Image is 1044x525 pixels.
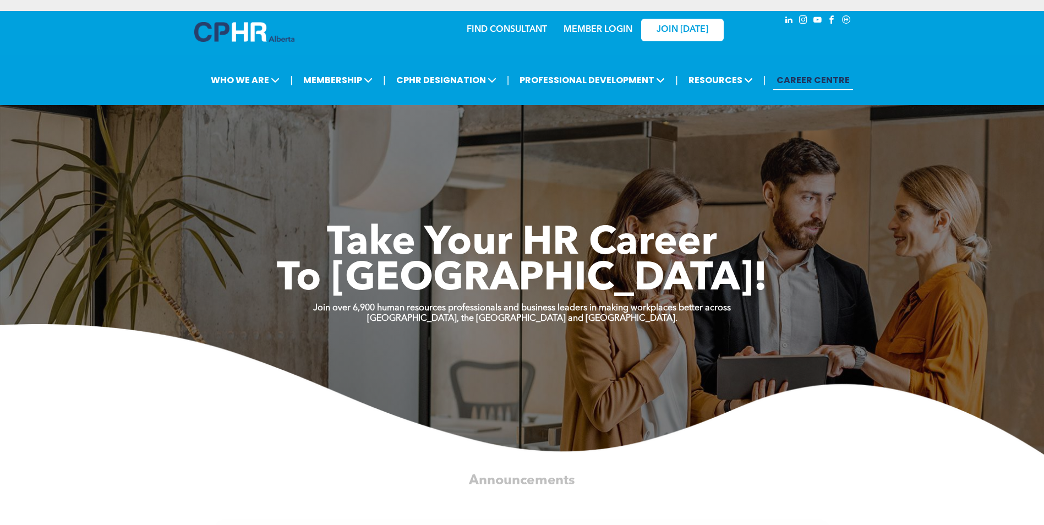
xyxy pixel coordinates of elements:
a: Social network [840,14,852,29]
li: | [675,69,678,91]
a: CAREER CENTRE [773,70,853,90]
li: | [763,69,766,91]
li: | [383,69,386,91]
span: To [GEOGRAPHIC_DATA]! [277,260,768,299]
a: instagram [797,14,810,29]
img: A blue and white logo for cp alberta [194,22,294,42]
a: JOIN [DATE] [641,19,724,41]
strong: [GEOGRAPHIC_DATA], the [GEOGRAPHIC_DATA] and [GEOGRAPHIC_DATA]. [367,314,677,323]
span: MEMBERSHIP [300,70,376,90]
a: FIND CONSULTANT [467,25,547,34]
a: MEMBER LOGIN [564,25,632,34]
span: PROFESSIONAL DEVELOPMENT [516,70,668,90]
strong: Join over 6,900 human resources professionals and business leaders in making workplaces better ac... [313,304,731,313]
li: | [290,69,293,91]
a: youtube [812,14,824,29]
span: Announcements [469,474,575,488]
span: RESOURCES [685,70,756,90]
span: CPHR DESIGNATION [393,70,500,90]
span: Take Your HR Career [327,224,717,264]
li: | [507,69,510,91]
a: facebook [826,14,838,29]
a: linkedin [783,14,795,29]
span: JOIN [DATE] [657,25,708,35]
span: WHO WE ARE [207,70,283,90]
